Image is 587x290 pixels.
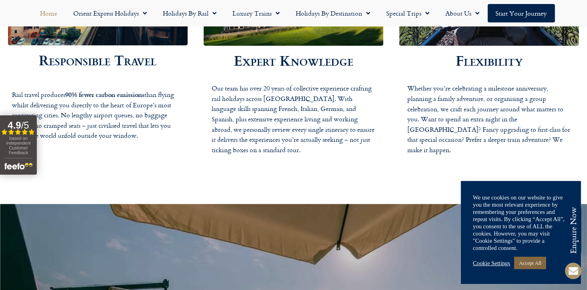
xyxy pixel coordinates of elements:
[8,53,188,67] h2: Responsible Travel
[399,54,579,67] h2: Flexibility
[12,79,184,141] p: Rail travel produces than flying whilst delivering you directly to the heart of Europe’s most cap...
[4,4,583,22] nav: Menu
[66,4,155,22] a: Orient Express Holidays
[473,194,569,252] div: We use cookies on our website to give you the most relevant experience by remembering your prefer...
[204,54,383,67] h2: Expert Knowledge
[473,260,510,267] a: Cookie Settings
[379,4,438,22] a: Special Trips
[488,4,555,22] a: Start your Journey
[288,4,379,22] a: Holidays by Destination
[32,4,66,22] a: Home
[514,257,546,269] a: Accept All
[438,4,488,22] a: About Us
[212,83,375,155] p: Our team has over 20 years of collective experience crafting rail holidays across [GEOGRAPHIC_DAT...
[155,4,225,22] a: Holidays by Rail
[65,90,144,99] strong: 90% fewer carbon emissions
[407,83,571,155] p: Whether you’re celebrating a milestone anniversary, planning a family adventure, or organising a ...
[225,4,288,22] a: Luxury Trains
